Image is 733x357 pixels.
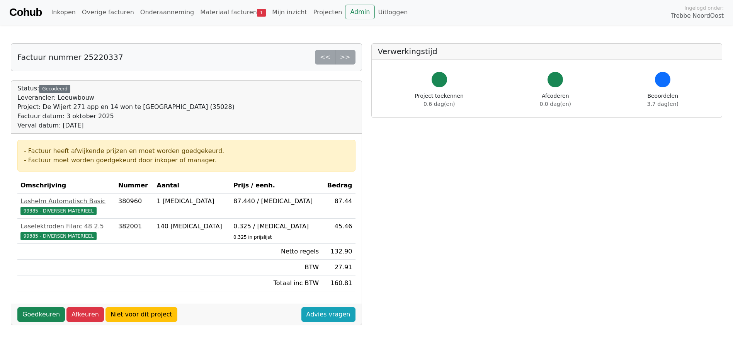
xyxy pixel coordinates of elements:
[115,194,154,219] td: 380960
[230,244,322,260] td: Netto regels
[684,4,724,12] span: Ingelogd onder:
[671,12,724,20] span: Trebbe NoordOost
[647,92,679,108] div: Beoordelen
[20,197,112,215] a: Lashelm Automatisch Basic99385 - DIVERSEN MATERIEEL
[301,307,355,322] a: Advies vragen
[20,222,112,240] a: Laselektroden Filarc 48 2.599385 - DIVERSEN MATERIEEL
[17,93,235,102] div: Leverancier: Leeuwbouw
[17,84,235,130] div: Status:
[233,197,319,206] div: 87.440 / [MEDICAL_DATA]
[17,102,235,112] div: Project: De Wijert 271 app en 14 won te [GEOGRAPHIC_DATA] (35028)
[322,260,355,275] td: 27.91
[20,232,97,240] span: 99385 - DIVERSEN MATERIEEL
[17,307,65,322] a: Goedkeuren
[17,121,235,130] div: Verval datum: [DATE]
[378,47,716,56] h5: Verwerkingstijd
[269,5,310,20] a: Mijn inzicht
[310,5,345,20] a: Projecten
[230,275,322,291] td: Totaal inc BTW
[230,260,322,275] td: BTW
[79,5,137,20] a: Overige facturen
[154,178,231,194] th: Aantal
[647,101,679,107] span: 3.7 dag(en)
[233,235,272,240] sub: 0.325 in prijslijst
[540,101,571,107] span: 0.0 dag(en)
[197,5,269,20] a: Materiaal facturen1
[322,194,355,219] td: 87.44
[115,178,154,194] th: Nummer
[66,307,104,322] a: Afkeuren
[39,85,70,93] div: Gecodeerd
[540,92,571,108] div: Afcoderen
[17,112,235,121] div: Factuur datum: 3 oktober 2025
[24,156,349,165] div: - Factuur moet worden goedgekeurd door inkoper of manager.
[9,3,42,22] a: Cohub
[257,9,266,17] span: 1
[322,275,355,291] td: 160.81
[20,222,112,231] div: Laselektroden Filarc 48 2.5
[137,5,197,20] a: Onderaanneming
[17,178,115,194] th: Omschrijving
[345,5,375,19] a: Admin
[415,92,464,108] div: Project toekennen
[20,207,97,215] span: 99385 - DIVERSEN MATERIEEL
[322,244,355,260] td: 132.90
[20,197,112,206] div: Lashelm Automatisch Basic
[48,5,78,20] a: Inkopen
[17,53,123,62] h5: Factuur nummer 25220337
[157,197,228,206] div: 1 [MEDICAL_DATA]
[105,307,177,322] a: Niet voor dit project
[24,146,349,156] div: - Factuur heeft afwijkende prijzen en moet worden goedgekeurd.
[322,178,355,194] th: Bedrag
[115,219,154,244] td: 382001
[322,219,355,244] td: 45.46
[423,101,455,107] span: 0.6 dag(en)
[375,5,411,20] a: Uitloggen
[233,222,319,231] div: 0.325 / [MEDICAL_DATA]
[157,222,228,231] div: 140 [MEDICAL_DATA]
[230,178,322,194] th: Prijs / eenh.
